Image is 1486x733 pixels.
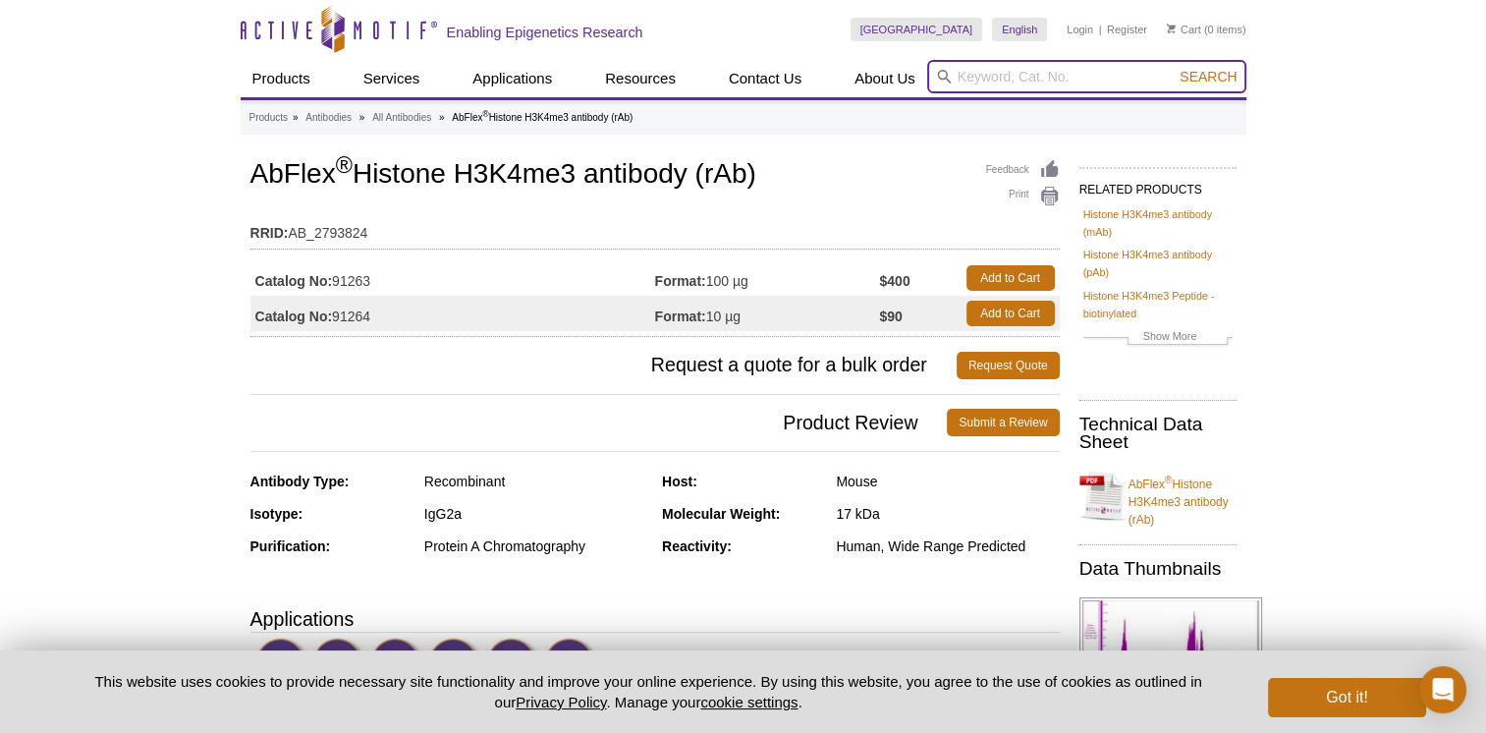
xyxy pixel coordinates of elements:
a: AbFlex®Histone H3K4me3 antibody (rAb) [1079,464,1237,529]
strong: Format: [655,272,706,290]
a: All Antibodies [372,109,431,127]
strong: Isotype: [250,506,303,522]
div: Recombinant [424,473,647,490]
strong: Purification: [250,538,331,554]
a: Products [241,60,322,97]
a: Services [352,60,432,97]
strong: Catalog No: [255,308,333,325]
a: Applications [461,60,564,97]
img: CUT&Tag Validated [312,638,366,692]
a: Cart [1167,23,1201,36]
a: Contact Us [717,60,813,97]
h2: Data Thumbnails [1079,560,1237,578]
a: Submit a Review [947,409,1059,436]
td: 10 µg [655,296,880,331]
td: 100 µg [655,260,880,296]
strong: Antibody Type: [250,474,350,489]
a: Print [986,186,1060,207]
a: Histone H3K4me3 antibody (pAb) [1083,246,1233,281]
strong: RRID: [250,224,289,242]
div: Mouse [836,473,1059,490]
span: Product Review [250,409,948,436]
a: Feedback [986,159,1060,181]
a: Products [249,109,288,127]
li: » [359,112,365,123]
div: Human, Wide Range Predicted [836,537,1059,555]
h3: Applications [250,604,1060,634]
span: Search [1180,69,1237,85]
strong: Format: [655,308,706,325]
img: Your Cart [1167,24,1176,33]
p: This website uses cookies to provide necessary site functionality and improve your online experie... [61,671,1237,712]
li: » [439,112,445,123]
img: Dot Blot Validated [544,638,598,692]
strong: Catalog No: [255,272,333,290]
strong: Host: [662,474,697,489]
li: | [1099,18,1102,41]
strong: Reactivity: [662,538,732,554]
button: Search [1174,68,1242,85]
a: Show More [1083,327,1233,350]
div: Protein A Chromatography [424,537,647,555]
sup: ® [336,152,353,178]
sup: ® [1165,475,1172,485]
img: Western Blot Validated [486,638,540,692]
sup: ® [482,109,488,119]
h2: Technical Data Sheet [1079,416,1237,451]
a: Privacy Policy [516,694,606,710]
a: Add to Cart [966,301,1055,326]
a: Histone H3K4me3 Peptide - biotinylated [1083,287,1233,322]
a: Login [1067,23,1093,36]
div: Open Intercom Messenger [1419,666,1466,713]
img: ChIP Validated [370,638,424,692]
td: 91264 [250,296,655,331]
span: Request a quote for a bulk order [250,352,957,379]
a: Resources [593,60,688,97]
h2: Enabling Epigenetics Research [447,24,643,41]
li: » [293,112,299,123]
h2: RELATED PRODUCTS [1079,167,1237,202]
a: Register [1107,23,1147,36]
a: Histone H3K4me3 antibody (mAb) [1083,205,1233,241]
strong: $90 [879,308,902,325]
strong: $400 [879,272,909,290]
a: English [992,18,1047,41]
a: Request Quote [957,352,1060,379]
a: [GEOGRAPHIC_DATA] [851,18,983,41]
button: cookie settings [700,694,798,710]
li: (0 items) [1167,18,1246,41]
a: About Us [843,60,927,97]
button: Got it! [1268,678,1425,717]
div: IgG2a [424,505,647,523]
h1: AbFlex Histone H3K4me3 antibody (rAb) [250,159,1060,193]
a: Antibodies [305,109,352,127]
li: AbFlex Histone H3K4me3 antibody (rAb) [452,112,633,123]
div: 17 kDa [836,505,1059,523]
td: 91263 [250,260,655,296]
img: ChIP-Seq Validated [428,638,482,692]
img: CUT&RUN Validated [255,638,309,692]
strong: Molecular Weight: [662,506,780,522]
input: Keyword, Cat. No. [927,60,1246,93]
td: AB_2793824 [250,212,1060,244]
img: AbFlex<sup>®</sup> Histone H3K4me3 antibody (rAb) tested by ChIP-Seq. [1079,597,1262,675]
a: Add to Cart [966,265,1055,291]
